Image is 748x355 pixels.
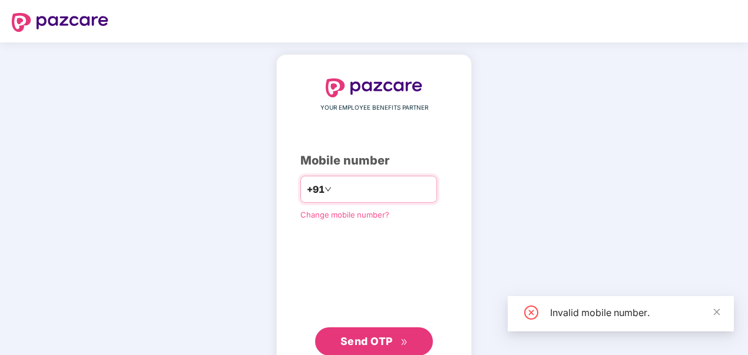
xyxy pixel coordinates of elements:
span: close [713,308,721,316]
img: logo [12,13,108,32]
span: Send OTP [340,335,393,347]
a: Change mobile number? [300,210,389,219]
span: double-right [401,338,408,346]
div: Mobile number [300,152,448,170]
div: Invalid mobile number. [550,305,720,320]
span: +91 [307,182,325,197]
span: down [325,186,332,193]
img: logo [326,78,422,97]
span: close-circle [524,305,538,320]
span: YOUR EMPLOYEE BENEFITS PARTNER [320,103,428,113]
